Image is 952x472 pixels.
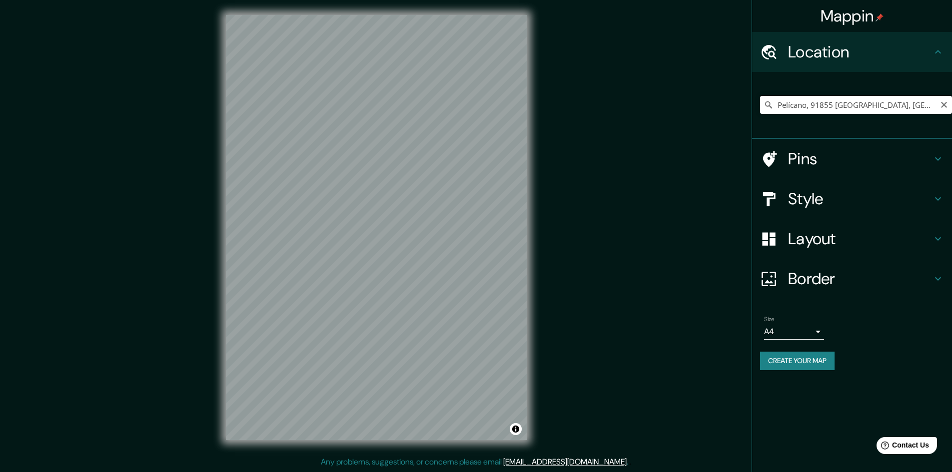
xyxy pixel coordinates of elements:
[752,259,952,299] div: Border
[630,456,632,468] div: .
[821,6,884,26] h4: Mappin
[788,269,932,289] h4: Border
[226,15,527,440] canvas: Map
[863,433,941,461] iframe: Help widget launcher
[503,457,627,467] a: [EMAIL_ADDRESS][DOMAIN_NAME]
[760,96,952,114] input: Pick your city or area
[940,99,948,109] button: Clear
[788,229,932,249] h4: Layout
[752,139,952,179] div: Pins
[510,423,522,435] button: Toggle attribution
[788,149,932,169] h4: Pins
[760,352,835,370] button: Create your map
[628,456,630,468] div: .
[321,456,628,468] p: Any problems, suggestions, or concerns please email .
[752,32,952,72] div: Location
[876,13,884,21] img: pin-icon.png
[764,315,775,324] label: Size
[764,324,824,340] div: A4
[752,179,952,219] div: Style
[788,42,932,62] h4: Location
[752,219,952,259] div: Layout
[788,189,932,209] h4: Style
